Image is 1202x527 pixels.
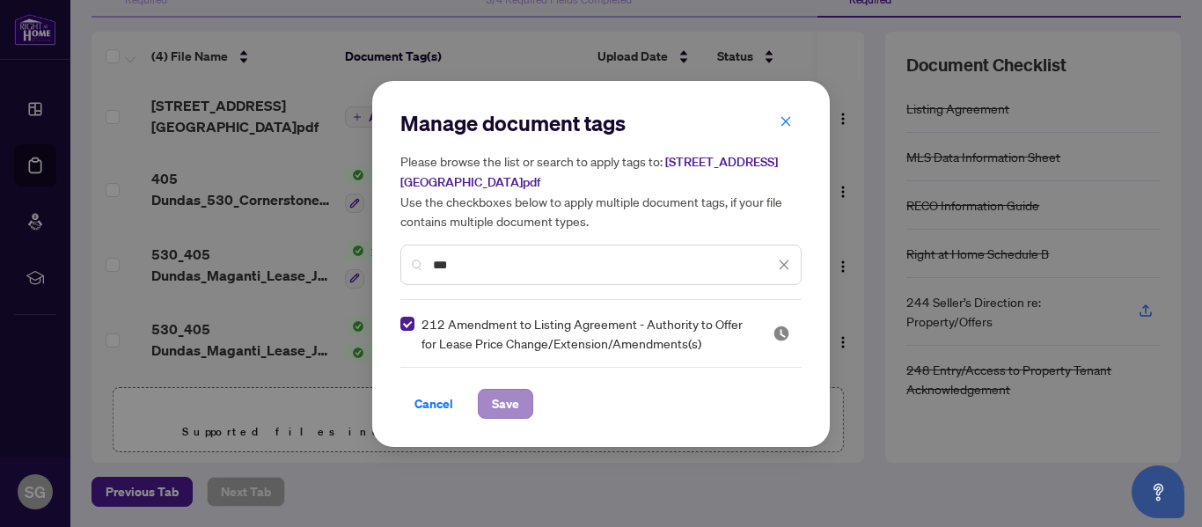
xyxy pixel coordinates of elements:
[421,314,751,353] span: 212 Amendment to Listing Agreement - Authority to Offer for Lease Price Change/Extension/Amendmen...
[400,151,802,231] h5: Please browse the list or search to apply tags to: Use the checkboxes below to apply multiple doc...
[414,390,453,418] span: Cancel
[1132,465,1184,518] button: Open asap
[400,109,802,137] h2: Manage document tags
[773,325,790,342] img: status
[773,325,790,342] span: Pending Review
[400,154,778,190] span: [STREET_ADDRESS][GEOGRAPHIC_DATA]pdf
[780,115,792,128] span: close
[400,389,467,419] button: Cancel
[478,389,533,419] button: Save
[778,259,790,271] span: close
[492,390,519,418] span: Save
